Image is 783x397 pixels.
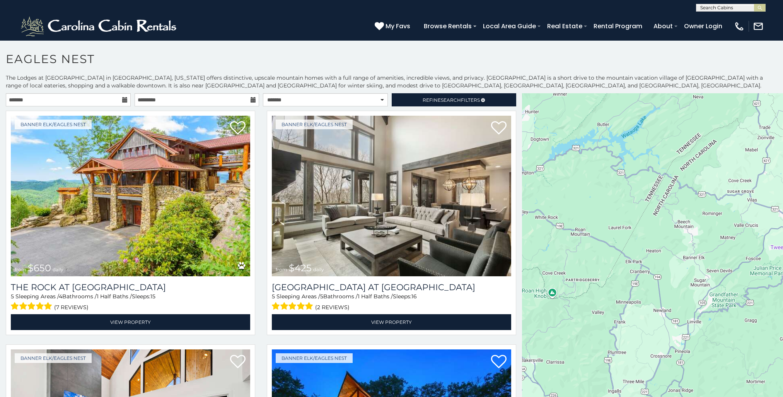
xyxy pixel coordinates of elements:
[15,120,92,129] a: Banner Elk/Eagles Nest
[420,19,476,33] a: Browse Rentals
[590,19,646,33] a: Rental Program
[272,293,275,300] span: 5
[97,293,132,300] span: 1 Half Baths /
[491,354,507,370] a: Add to favorites
[11,116,250,276] img: 1741028705_thumbnail.jpeg
[276,120,353,129] a: Banner Elk/Eagles Nest
[289,262,312,274] span: $425
[543,19,586,33] a: Real Estate
[11,293,250,312] div: Sleeping Areas / Bathrooms / Sleeps:
[358,293,393,300] span: 1 Half Baths /
[734,21,745,32] img: phone-regular-white.png
[753,21,764,32] img: mail-regular-white.png
[11,282,250,293] h3: The Rock at Eagles Nest
[272,282,511,293] a: [GEOGRAPHIC_DATA] at [GEOGRAPHIC_DATA]
[375,21,412,31] a: My Favs
[313,267,324,272] span: daily
[441,97,461,103] span: Search
[272,314,511,330] a: View Property
[150,293,155,300] span: 15
[11,282,250,293] a: The Rock at [GEOGRAPHIC_DATA]
[386,21,410,31] span: My Favs
[11,314,250,330] a: View Property
[230,120,246,137] a: Add to favorites
[28,262,51,274] span: $650
[680,19,726,33] a: Owner Login
[276,353,353,363] a: Banner Elk/Eagles Nest
[272,116,511,276] a: from $425 daily
[650,19,677,33] a: About
[423,97,480,103] span: Refine Filters
[315,302,350,312] span: (2 reviews)
[392,93,517,106] a: RefineSearchFilters
[230,354,246,370] a: Add to favorites
[491,120,507,137] a: Add to favorites
[19,15,180,38] img: White-1-2.png
[272,116,511,276] img: 1714673933_thumbnail.jpeg
[272,282,511,293] h3: Sunset Ridge Hideaway at Eagles Nest
[59,293,62,300] span: 4
[15,267,26,272] span: from
[53,267,63,272] span: daily
[320,293,323,300] span: 5
[411,293,417,300] span: 16
[11,293,14,300] span: 5
[11,116,250,276] a: from $650 daily
[276,267,287,272] span: from
[272,293,511,312] div: Sleeping Areas / Bathrooms / Sleeps:
[15,353,92,363] a: Banner Elk/Eagles Nest
[54,302,89,312] span: (7 reviews)
[479,19,540,33] a: Local Area Guide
